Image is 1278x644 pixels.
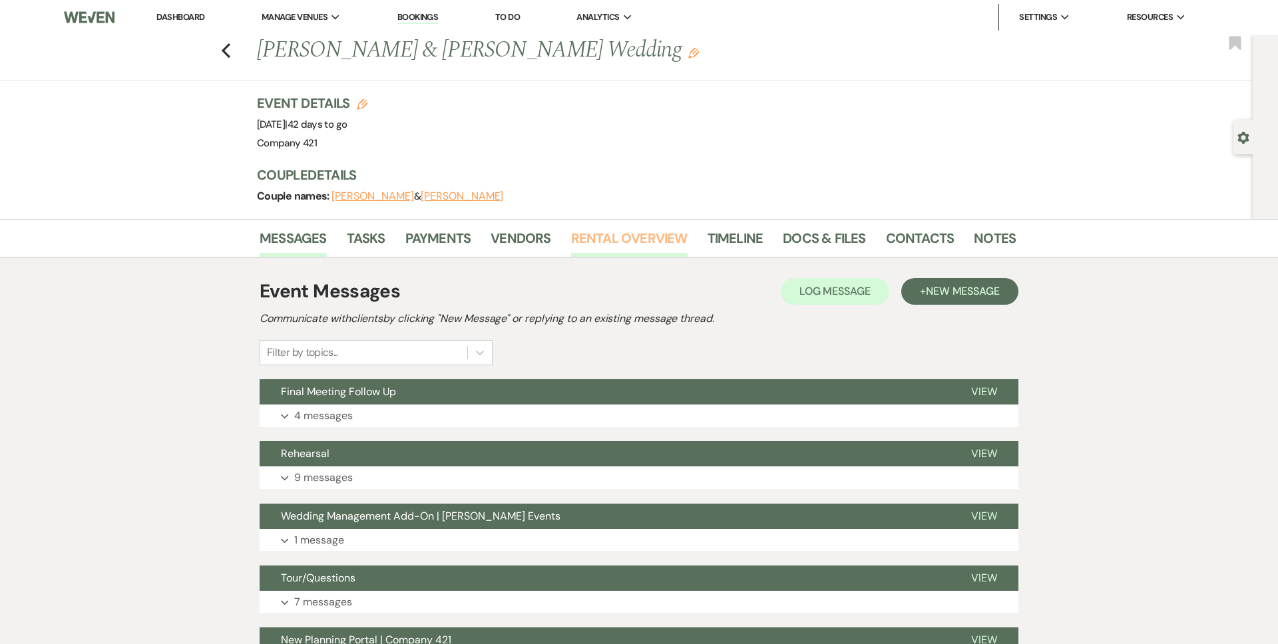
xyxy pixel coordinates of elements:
[294,593,352,611] p: 7 messages
[347,228,385,257] a: Tasks
[1127,11,1173,24] span: Resources
[491,228,550,257] a: Vendors
[260,404,1018,427] button: 4 messages
[799,284,871,298] span: Log Message
[397,11,439,24] a: Bookings
[267,345,338,361] div: Filter by topics...
[156,11,204,23] a: Dashboard
[260,565,950,591] button: Tour/Questions
[294,407,353,424] p: 4 messages
[331,190,503,203] span: &
[1237,130,1249,143] button: Open lead details
[331,191,414,202] button: [PERSON_NAME]
[405,228,471,257] a: Payments
[260,529,1018,552] button: 1 message
[971,509,997,523] span: View
[260,466,1018,489] button: 9 messages
[260,591,1018,613] button: 7 messages
[260,441,950,466] button: Rehearsal
[288,118,347,131] span: 42 days to go
[708,228,763,257] a: Timeline
[1019,11,1057,24] span: Settings
[260,379,950,404] button: Final Meeting Follow Up
[950,379,1018,404] button: View
[257,118,347,131] span: [DATE]
[281,446,329,460] span: Rehearsal
[281,509,560,523] span: Wedding Management Add-On | [PERSON_NAME] Events
[971,385,997,399] span: View
[260,504,950,529] button: Wedding Management Add-On | [PERSON_NAME] Events
[257,136,317,150] span: Company 421
[257,189,331,203] span: Couple names:
[281,385,396,399] span: Final Meeting Follow Up
[495,11,520,23] a: To Do
[257,35,853,67] h1: [PERSON_NAME] & [PERSON_NAME] Wedding
[950,441,1018,466] button: View
[260,311,1018,327] h2: Communicate with clients by clicking "New Message" or replying to an existing message thread.
[281,571,355,585] span: Tour/Questions
[294,532,344,549] p: 1 message
[260,228,327,257] a: Messages
[64,3,114,31] img: Weven Logo
[571,228,688,257] a: Rental Overview
[901,278,1018,305] button: +New Message
[294,469,353,486] p: 9 messages
[886,228,955,257] a: Contacts
[421,191,503,202] button: [PERSON_NAME]
[971,446,997,460] span: View
[257,94,367,112] h3: Event Details
[926,284,1000,298] span: New Message
[688,47,699,59] button: Edit
[257,166,1002,184] h3: Couple Details
[950,504,1018,529] button: View
[260,277,400,305] h1: Event Messages
[971,571,997,585] span: View
[783,228,865,257] a: Docs & Files
[262,11,327,24] span: Manage Venues
[974,228,1016,257] a: Notes
[950,565,1018,591] button: View
[285,118,347,131] span: |
[576,11,619,24] span: Analytics
[781,278,889,305] button: Log Message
